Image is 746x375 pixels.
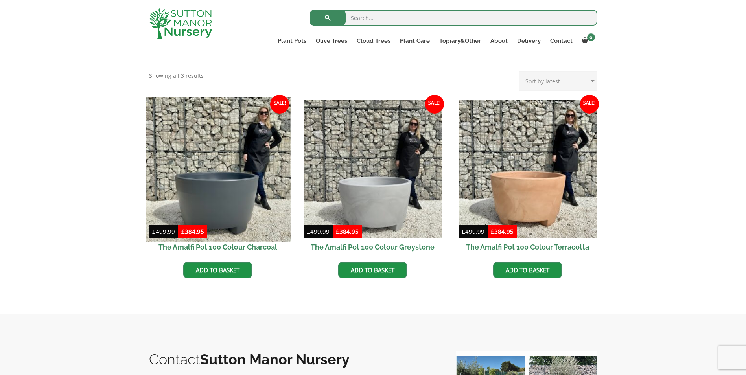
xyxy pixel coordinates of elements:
a: Sale! The Amalfi Pot 100 Colour Terracotta [459,100,597,256]
img: The Amalfi Pot 100 Colour Greystone [304,100,442,238]
span: £ [462,228,465,235]
span: 0 [587,33,595,41]
span: Sale! [270,95,289,114]
img: logo [149,8,212,39]
b: Sutton Manor Nursery [200,351,350,368]
bdi: 499.99 [307,228,330,235]
span: £ [152,228,156,235]
a: Delivery [512,35,545,46]
a: Add to basket: “The Amalfi Pot 100 Colour Greystone” [338,262,407,278]
a: Sale! The Amalfi Pot 100 Colour Greystone [304,100,442,256]
span: £ [181,228,185,235]
span: Sale! [425,95,444,114]
h2: The Amalfi Pot 100 Colour Greystone [304,238,442,256]
a: Plant Pots [273,35,311,46]
a: Topiary&Other [435,35,486,46]
span: Sale! [580,95,599,114]
span: £ [336,228,339,235]
input: Search... [310,10,597,26]
a: Add to basket: “The Amalfi Pot 100 Colour Terracotta” [493,262,562,278]
bdi: 384.95 [491,228,514,235]
a: 0 [577,35,597,46]
bdi: 384.95 [336,228,359,235]
a: Contact [545,35,577,46]
span: £ [307,228,310,235]
a: Olive Trees [311,35,352,46]
h2: The Amalfi Pot 100 Colour Terracotta [459,238,597,256]
a: Cloud Trees [352,35,395,46]
h2: Contact [149,351,440,368]
a: Sale! The Amalfi Pot 100 Colour Charcoal [149,100,287,256]
p: Showing all 3 results [149,71,204,81]
bdi: 499.99 [462,228,484,235]
span: £ [491,228,494,235]
a: Add to basket: “The Amalfi Pot 100 Colour Charcoal” [183,262,252,278]
h2: The Amalfi Pot 100 Colour Charcoal [149,238,287,256]
img: The Amalfi Pot 100 Colour Terracotta [459,100,597,238]
select: Shop order [519,71,597,91]
a: Plant Care [395,35,435,46]
bdi: 384.95 [181,228,204,235]
bdi: 499.99 [152,228,175,235]
a: About [486,35,512,46]
img: The Amalfi Pot 100 Colour Charcoal [146,97,290,241]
